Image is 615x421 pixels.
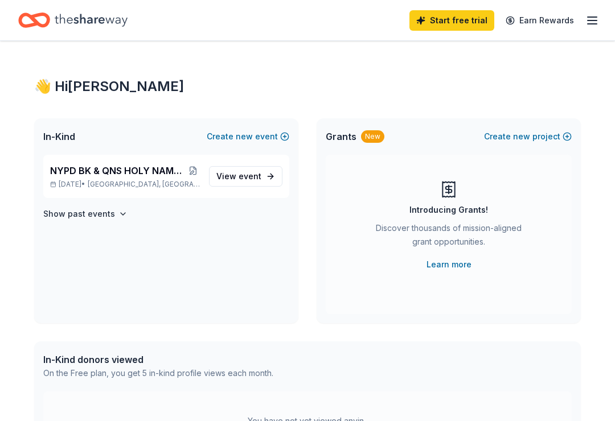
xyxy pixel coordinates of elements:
div: Introducing Grants! [409,203,488,217]
span: new [513,130,530,143]
h4: Show past events [43,207,115,221]
button: Createnewproject [484,130,572,143]
button: Createnewevent [207,130,289,143]
a: Start free trial [409,10,494,31]
span: [GEOGRAPHIC_DATA], [GEOGRAPHIC_DATA] [88,180,200,189]
div: New [361,130,384,143]
span: event [239,171,261,181]
span: In-Kind [43,130,75,143]
a: Home [18,7,128,34]
span: NYPD BK & QNS HOLY NAME SOCIETY GOLF OUTING [50,164,187,178]
button: Show past events [43,207,128,221]
a: View event [209,166,282,187]
span: Grants [326,130,356,143]
a: Earn Rewards [499,10,581,31]
p: [DATE] • [50,180,200,189]
a: Learn more [427,258,471,271]
div: In-Kind donors viewed [43,353,273,366]
div: Discover thousands of mission-aligned grant opportunities. [371,221,526,253]
div: 👋 Hi [PERSON_NAME] [34,77,581,96]
div: On the Free plan, you get 5 in-kind profile views each month. [43,366,273,380]
span: View [216,170,261,183]
span: new [236,130,253,143]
